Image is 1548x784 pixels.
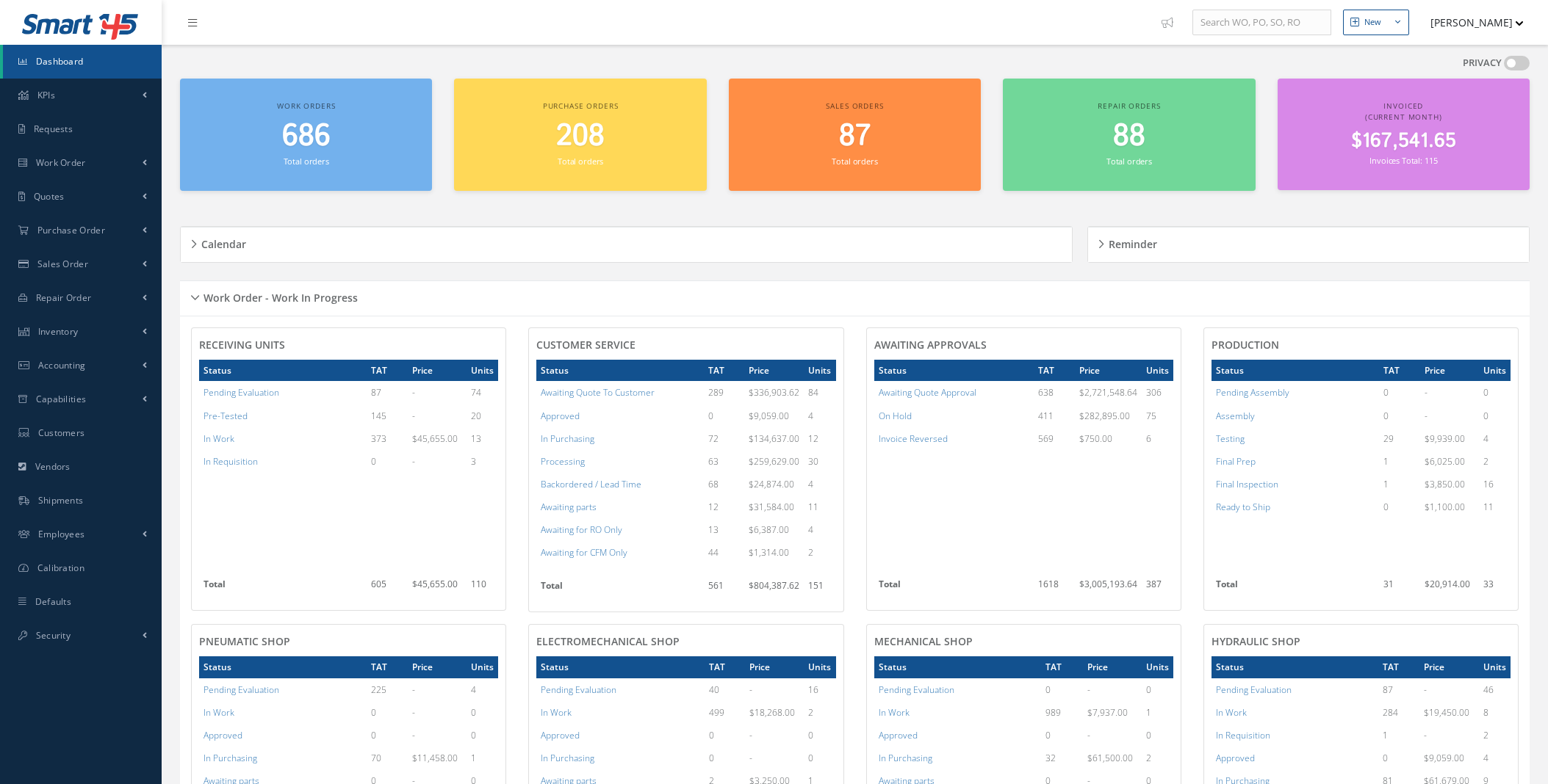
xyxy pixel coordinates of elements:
[556,115,605,157] span: 208
[367,360,408,381] th: TAT
[1142,404,1173,427] td: 75
[367,656,408,678] th: TAT
[367,404,408,427] td: 145
[1192,10,1331,36] input: Search WO, PO, SO, RO
[541,478,641,490] a: Backordered / Lead Time
[1142,381,1173,404] td: 306
[832,156,877,167] small: Total orders
[38,494,84,507] span: Shipments
[204,683,279,696] a: Pending Evaluation
[729,79,981,191] a: Sales orders 87 Total orders
[1479,496,1511,518] td: 11
[879,410,912,422] a: On Hold
[804,724,835,747] td: 0
[1479,656,1511,678] th: Units
[744,360,804,381] th: Price
[1424,752,1464,764] span: $9,059.00
[705,747,746,769] td: 0
[1113,115,1145,157] span: 88
[541,386,655,399] a: Awaiting Quote To Customer
[704,427,745,450] td: 72
[1278,79,1530,190] a: Invoiced (Current Month) $167,541.65 Invoices Total: 115
[37,562,84,574] span: Calibration
[804,404,835,427] td: 4
[204,410,248,422] a: Pre-Tested
[704,518,745,541] td: 13
[1378,747,1419,769] td: 0
[35,460,71,473] span: Vendors
[1079,432,1112,445] span: $750.00
[541,410,580,422] a: Approved
[1041,656,1083,678] th: TAT
[1041,747,1083,769] td: 32
[277,101,335,111] span: Work orders
[1216,729,1270,741] a: In Requisition
[1479,450,1511,473] td: 2
[35,595,71,608] span: Defaults
[536,636,835,648] h4: ELECTROMECHANICAL SHOP
[412,578,458,590] span: $45,655.00
[749,410,789,422] span: $9,059.00
[749,523,789,536] span: $6,387.00
[1364,16,1381,29] div: New
[704,496,745,518] td: 12
[541,752,594,764] a: In Purchasing
[1216,478,1278,490] a: Final Inspection
[412,386,415,399] span: -
[541,706,572,719] a: In Work
[749,729,752,741] span: -
[826,101,883,111] span: Sales orders
[704,381,745,404] td: 289
[1425,578,1470,590] span: $20,914.00
[874,339,1173,352] h4: AWAITING APPROVALS
[412,752,458,764] span: $11,458.00
[199,360,367,381] th: Status
[467,701,498,724] td: 0
[536,339,835,352] h4: CUSTOMER SERVICE
[1041,701,1083,724] td: 989
[704,575,745,604] td: 561
[467,404,498,427] td: 20
[467,656,498,678] th: Units
[1041,678,1083,701] td: 0
[1479,678,1511,701] td: 46
[749,546,789,559] span: $1,314.00
[804,381,835,404] td: 84
[1079,578,1137,590] span: $3,005,193.64
[1479,404,1511,427] td: 0
[367,701,408,724] td: 0
[412,432,458,445] span: $45,655.00
[1216,432,1245,445] a: Testing
[749,752,752,764] span: -
[749,432,799,445] span: $134,637.00
[1379,427,1420,450] td: 29
[705,678,746,701] td: 40
[1212,339,1511,352] h4: PRODUCTION
[1479,747,1511,769] td: 4
[408,656,467,678] th: Price
[1087,683,1090,696] span: -
[536,575,703,604] th: Total
[874,656,1041,678] th: Status
[1106,156,1152,167] small: Total orders
[467,724,498,747] td: 0
[1425,455,1465,468] span: $6,025.00
[1479,360,1511,381] th: Units
[536,360,703,381] th: Status
[804,678,835,701] td: 16
[749,706,795,719] span: $18,268.00
[804,701,835,724] td: 2
[1034,360,1075,381] th: TAT
[467,747,498,769] td: 1
[749,386,799,399] span: $336,903.62
[804,496,835,518] td: 11
[367,450,408,473] td: 0
[1087,729,1090,741] span: -
[839,115,871,157] span: 87
[879,683,954,696] a: Pending Evaluation
[704,450,745,473] td: 63
[1003,79,1255,191] a: Repair orders 88 Total orders
[1087,706,1128,719] span: $7,937.00
[541,432,594,445] a: In Purchasing
[804,656,835,678] th: Units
